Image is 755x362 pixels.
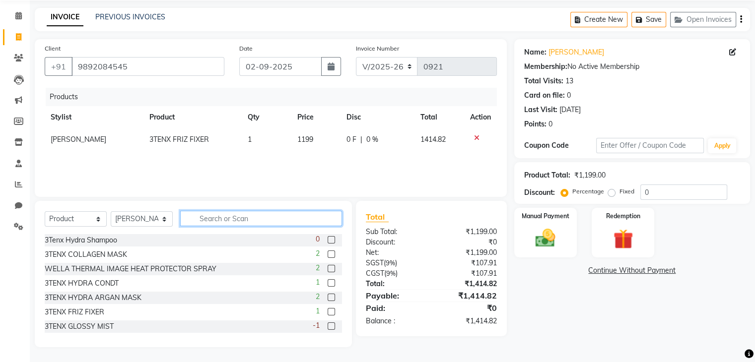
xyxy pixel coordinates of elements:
span: 0 [316,234,320,244]
div: Product Total: [524,170,570,181]
div: Card on file: [524,90,565,101]
div: [DATE] [559,105,581,115]
button: Open Invoices [670,12,736,27]
span: 9% [386,259,395,267]
div: ₹0 [431,302,504,314]
div: 13 [565,76,573,86]
span: 2 [316,248,320,259]
th: Disc [341,106,414,128]
th: Action [464,106,497,128]
input: Enter Offer / Coupon Code [596,138,704,153]
div: 3TENX FRIZ FIXER [45,307,104,317]
div: ₹107.91 [431,258,504,268]
a: INVOICE [47,8,83,26]
button: Apply [708,138,736,153]
span: 1 [316,277,320,288]
input: Search or Scan [180,211,342,226]
div: ₹1,199.00 [431,227,504,237]
img: _cash.svg [529,227,561,249]
div: Membership: [524,61,567,72]
span: 9% [386,269,396,277]
span: SGST [366,258,384,267]
div: Discount: [358,237,431,247]
div: Balance : [358,316,431,326]
div: Total Visits: [524,76,563,86]
input: Search by Name/Mobile/Email/Code [71,57,224,76]
th: Total [414,106,464,128]
div: ( ) [358,268,431,279]
button: Create New [570,12,627,27]
div: No Active Membership [524,61,740,72]
span: -1 [313,320,320,331]
div: 3TENX COLLAGEN MASK [45,249,127,260]
div: Coupon Code [524,140,596,151]
span: Total [366,212,389,222]
span: 1 [248,135,252,144]
div: ₹1,199.00 [431,247,504,258]
img: _gift.svg [607,227,639,251]
div: Sub Total: [358,227,431,237]
span: CGST [366,269,384,278]
span: 0 F [346,134,356,145]
div: ₹0 [431,237,504,247]
a: PREVIOUS INVOICES [95,12,165,21]
label: Fixed [619,187,634,196]
th: Qty [242,106,291,128]
div: ₹1,414.82 [431,290,504,302]
span: 1414.82 [420,135,446,144]
a: Continue Without Payment [516,265,748,276]
div: Payable: [358,290,431,302]
span: 3TENX FRIZ FIXER [149,135,209,144]
div: ₹1,414.82 [431,279,504,289]
th: Product [143,106,242,128]
div: 0 [567,90,571,101]
a: [PERSON_NAME] [549,47,604,58]
div: Discount: [524,187,555,198]
span: 1199 [297,135,313,144]
label: Client [45,44,61,53]
th: Price [291,106,341,128]
span: [PERSON_NAME] [51,135,106,144]
label: Invoice Number [356,44,399,53]
div: Products [46,88,504,106]
div: ₹107.91 [431,268,504,279]
div: Points: [524,119,547,129]
th: Stylist [45,106,143,128]
span: | [360,134,362,145]
div: ( ) [358,258,431,268]
label: Date [239,44,253,53]
button: Save [631,12,666,27]
div: 3TENX HYDRA CONDT [45,278,119,289]
div: Total: [358,279,431,289]
span: 2 [316,292,320,302]
button: +91 [45,57,72,76]
label: Manual Payment [522,212,569,221]
div: WELLA THERMAL IMAGE HEAT PROTECTOR SPRAY [45,264,216,274]
span: 1 [316,306,320,316]
span: 0 % [366,134,378,145]
label: Redemption [606,212,640,221]
div: 3TENX HYDRA ARGAN MASK [45,293,141,303]
div: 3TENX GLOSSY MIST [45,321,114,332]
div: Name: [524,47,547,58]
div: Net: [358,247,431,258]
span: 2 [316,263,320,273]
div: ₹1,414.82 [431,316,504,326]
div: Paid: [358,302,431,314]
div: Last Visit: [524,105,557,115]
div: ₹1,199.00 [574,170,606,181]
div: 3Tenx Hydra Shampoo [45,235,117,245]
div: 0 [549,119,552,129]
label: Percentage [572,187,604,196]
